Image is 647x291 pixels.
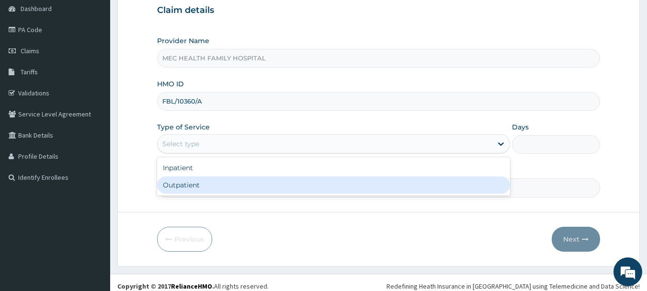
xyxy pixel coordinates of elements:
[117,282,214,291] strong: Copyright © 2017 .
[157,92,601,111] input: Enter HMO ID
[512,122,529,132] label: Days
[21,68,38,76] span: Tariffs
[21,47,39,55] span: Claims
[157,36,209,46] label: Provider Name
[21,4,52,13] span: Dashboard
[157,176,510,194] div: Outpatient
[157,5,601,16] h3: Claim details
[386,281,640,291] div: Redefining Heath Insurance in [GEOGRAPHIC_DATA] using Telemedicine and Data Science!
[162,139,199,149] div: Select type
[171,282,212,291] a: RelianceHMO
[157,79,184,89] label: HMO ID
[157,159,510,176] div: Inpatient
[552,227,600,252] button: Next
[157,122,210,132] label: Type of Service
[157,227,212,252] button: Previous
